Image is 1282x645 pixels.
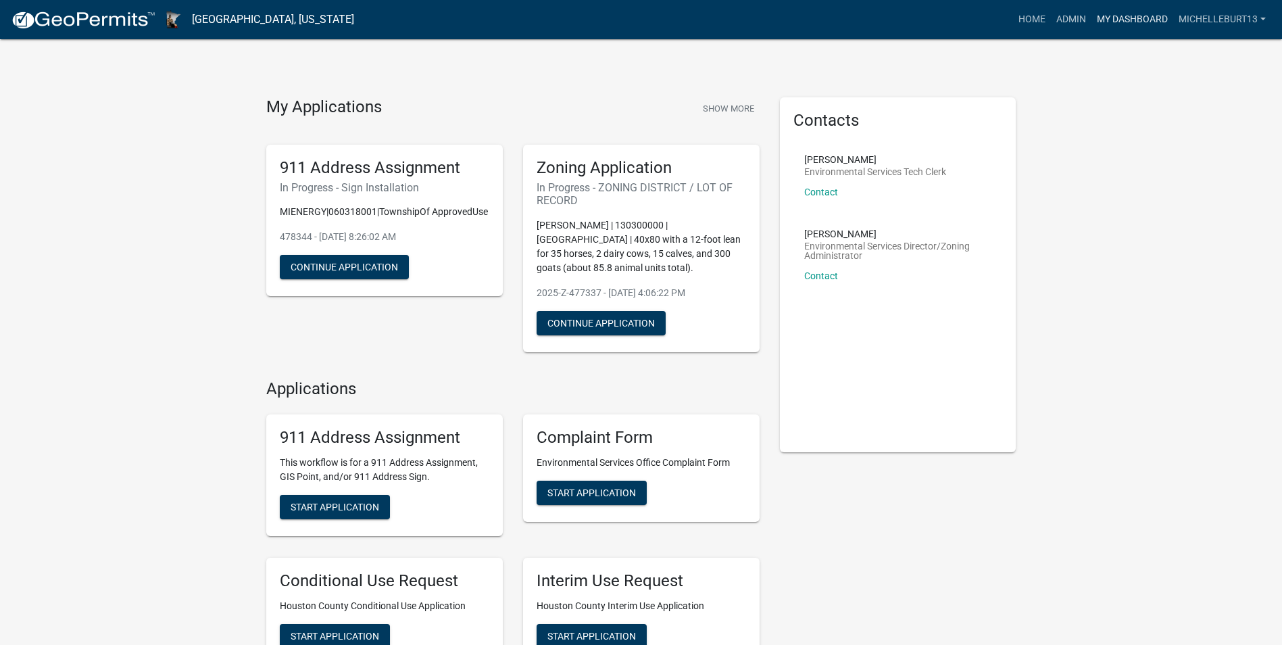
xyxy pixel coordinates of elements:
[804,241,992,260] p: Environmental Services Director/Zoning Administrator
[804,270,838,281] a: Contact
[804,155,946,164] p: [PERSON_NAME]
[280,230,489,244] p: 478344 - [DATE] 8:26:02 AM
[697,97,760,120] button: Show More
[280,456,489,484] p: This workflow is for a 911 Address Assignment, GIS Point, and/or 911 Address Sign.
[280,571,489,591] h5: Conditional Use Request
[280,428,489,448] h5: 911 Address Assignment
[280,205,489,219] p: MIENERGY|060318001|TownshipOf ApprovedUse
[280,158,489,178] h5: 911 Address Assignment
[537,456,746,470] p: Environmental Services Office Complaint Form
[280,181,489,194] h6: In Progress - Sign Installation
[1051,7,1091,32] a: Admin
[537,571,746,591] h5: Interim Use Request
[537,218,746,275] p: [PERSON_NAME] | 130300000 | [GEOGRAPHIC_DATA] | 40x80 with a 12-foot lean for 35 horses, 2 dairy ...
[537,428,746,448] h5: Complaint Form
[537,311,666,335] button: Continue Application
[804,167,946,176] p: Environmental Services Tech Clerk
[291,631,379,642] span: Start Application
[166,10,181,28] img: Houston County, Minnesota
[537,599,746,613] p: Houston County Interim Use Application
[280,495,390,519] button: Start Application
[547,631,636,642] span: Start Application
[537,181,746,207] h6: In Progress - ZONING DISTRICT / LOT OF RECORD
[1091,7,1173,32] a: My Dashboard
[537,158,746,178] h5: Zoning Application
[1013,7,1051,32] a: Home
[1173,7,1271,32] a: michelleburt13
[547,487,636,498] span: Start Application
[192,8,354,31] a: [GEOGRAPHIC_DATA], [US_STATE]
[266,97,382,118] h4: My Applications
[804,229,992,239] p: [PERSON_NAME]
[793,111,1003,130] h5: Contacts
[280,255,409,279] button: Continue Application
[291,502,379,512] span: Start Application
[266,379,760,399] h4: Applications
[280,599,489,613] p: Houston County Conditional Use Application
[804,187,838,197] a: Contact
[537,286,746,300] p: 2025-Z-477337 - [DATE] 4:06:22 PM
[537,481,647,505] button: Start Application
